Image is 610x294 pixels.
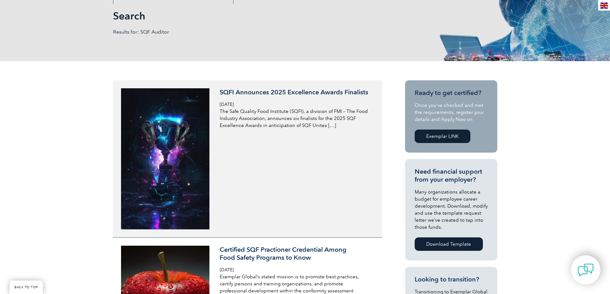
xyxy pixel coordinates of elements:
a: Download Template [415,237,483,251]
span: [DATE] [220,102,234,107]
h3: Looking to transition? [415,275,488,283]
h3: SQFI Announces 2025 Excellence Awards Finalists [220,88,371,96]
a: Exemplar LINK [415,130,470,143]
p: The Safe Quality Food Institute (SQFI), a division of FMI – The Food Industry Association, announ... [220,108,371,129]
h1: Search [113,10,359,22]
img: en [600,3,608,9]
p: Once you’ve checked and met the requirements, register your details and Apply Now on [415,102,488,123]
h3: Need financial support from your employer? [415,168,488,184]
h3: Ready to get certified? [415,89,488,97]
img: ai-generated-8774244_1280-188x300.jpg [121,88,210,229]
p: Many organizations allocate a budget for employee career development. Download, modify and use th... [415,188,488,231]
a: SQFI Announces 2025 Excellence Awards Finalists [DATE] The Safe Quality Food Institute (SQFI), a ... [113,80,382,238]
p: Results for: SQF Auditor [113,28,305,36]
span: [DATE] [220,267,234,273]
img: contact-chat.png [578,262,594,278]
a: BACK TO TOP [10,281,43,294]
h3: Certified SQF Practioner Credential Among Food Safety Programs to Know [220,246,371,262]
